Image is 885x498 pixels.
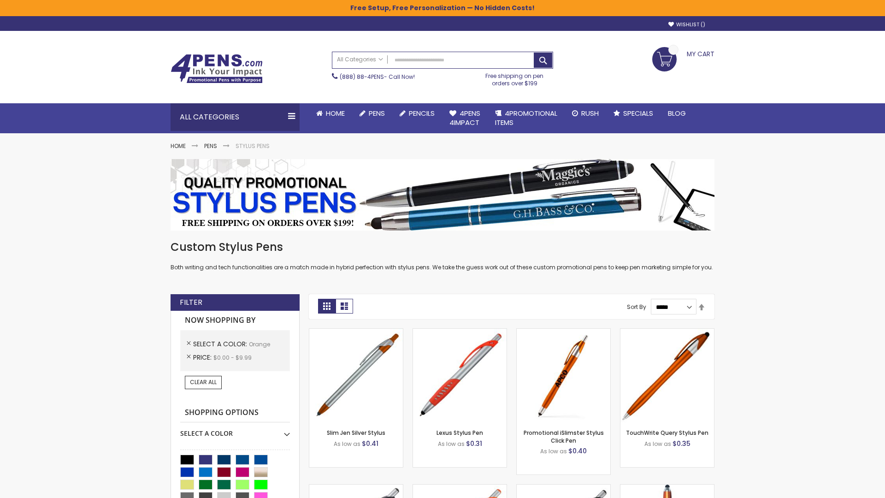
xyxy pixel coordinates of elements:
[413,484,507,492] a: Boston Silver Stylus Pen-Orange
[565,103,606,124] a: Rush
[668,21,705,28] a: Wishlist
[327,429,385,437] a: Slim Jen Silver Stylus
[309,328,403,336] a: Slim Jen Silver Stylus-Orange
[337,56,383,63] span: All Categories
[332,52,388,67] a: All Categories
[581,108,599,118] span: Rush
[627,303,646,311] label: Sort By
[495,108,557,127] span: 4PROMOTIONAL ITEMS
[185,376,222,389] a: Clear All
[171,240,714,255] h1: Custom Stylus Pens
[180,311,290,330] strong: Now Shopping by
[171,54,263,83] img: 4Pens Custom Pens and Promotional Products
[413,329,507,422] img: Lexus Stylus Pen-Orange
[180,422,290,438] div: Select A Color
[190,378,217,386] span: Clear All
[626,429,708,437] a: TouchWrite Query Stylus Pen
[438,440,465,448] span: As low as
[442,103,488,133] a: 4Pens4impact
[517,484,610,492] a: Lexus Metallic Stylus Pen-Orange
[476,69,554,87] div: Free shipping on pen orders over $199
[236,142,270,150] strong: Stylus Pens
[437,429,483,437] a: Lexus Stylus Pen
[466,439,482,448] span: $0.31
[449,108,480,127] span: 4Pens 4impact
[620,484,714,492] a: TouchWrite Command Stylus Pen-Orange
[568,446,587,456] span: $0.40
[326,108,345,118] span: Home
[623,108,653,118] span: Specials
[352,103,392,124] a: Pens
[213,354,252,362] span: $0.00 - $9.99
[180,403,290,423] strong: Shopping Options
[309,329,403,422] img: Slim Jen Silver Stylus-Orange
[340,73,384,81] a: (888) 88-4PENS
[193,339,249,349] span: Select A Color
[673,439,690,448] span: $0.35
[249,340,270,348] span: Orange
[644,440,671,448] span: As low as
[517,328,610,336] a: Promotional iSlimster Stylus Click Pen-Orange
[309,484,403,492] a: Boston Stylus Pen-Orange
[204,142,217,150] a: Pens
[524,429,604,444] a: Promotional iSlimster Stylus Click Pen
[318,299,336,314] strong: Grid
[193,353,213,362] span: Price
[488,103,565,133] a: 4PROMOTIONALITEMS
[171,103,300,131] div: All Categories
[409,108,435,118] span: Pencils
[171,159,714,231] img: Stylus Pens
[620,329,714,422] img: TouchWrite Query Stylus Pen-Orange
[661,103,693,124] a: Blog
[620,328,714,336] a: TouchWrite Query Stylus Pen-Orange
[171,142,186,150] a: Home
[517,329,610,422] img: Promotional iSlimster Stylus Click Pen-Orange
[392,103,442,124] a: Pencils
[362,439,378,448] span: $0.41
[668,108,686,118] span: Blog
[540,447,567,455] span: As low as
[340,73,415,81] span: - Call Now!
[180,297,202,308] strong: Filter
[334,440,360,448] span: As low as
[369,108,385,118] span: Pens
[309,103,352,124] a: Home
[171,240,714,272] div: Both writing and tech functionalities are a match made in hybrid perfection with stylus pens. We ...
[606,103,661,124] a: Specials
[413,328,507,336] a: Lexus Stylus Pen-Orange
